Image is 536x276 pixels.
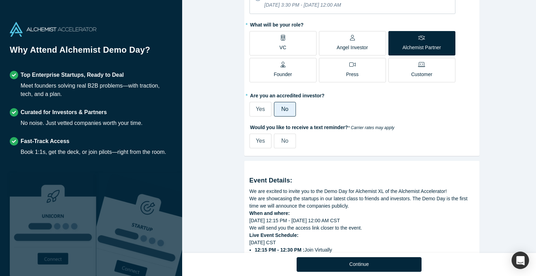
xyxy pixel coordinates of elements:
strong: Top Enterprise Startups, Ready to Deal [21,72,124,78]
div: We are excited to invite you to the Demo Day for Alchemist XL of the Alchemist Accelerator! [250,188,474,195]
strong: 12:15 PM - 12:30 PM : [255,247,304,253]
em: * Carrier rates may apply [348,125,394,130]
strong: Live Event Schedule: [250,232,299,238]
label: Would you like to receive a text reminder? [250,121,474,131]
img: Prism AI [96,173,183,276]
img: Alchemist Accelerator Logo [10,22,96,37]
span: Yes [256,138,265,144]
p: Customer [411,71,432,78]
p: Founder [274,71,292,78]
button: Continue [297,257,422,272]
div: No noise. Just vetted companies worth your time. [21,119,143,127]
p: VC [280,44,286,51]
span: No [281,138,288,144]
label: Are you an accredited investor? [250,90,474,99]
div: Book 1:1s, get the deck, or join pilots—right from the room. [21,148,166,156]
li: Join Virtually [255,246,474,254]
strong: Event Details: [250,177,292,184]
div: [DATE] CST [250,239,474,261]
strong: When and where: [250,210,290,216]
p: Angel Investor [337,44,368,51]
strong: Curated for Investors & Partners [21,109,107,115]
h1: Why Attend Alchemist Demo Day? [10,44,172,61]
img: Robust Technologies [10,173,96,276]
div: We are showcasing the startups in our latest class to friends and investors. The Demo Day is the ... [250,195,474,210]
div: Meet founders solving real B2B problems—with traction, tech, and a plan. [21,82,172,98]
i: [DATE] 3:30 PM - [DATE] 12:00 AM [265,2,341,8]
div: [DATE] 12:15 PM - [DATE] 12:00 AM CST [250,217,474,224]
div: We will send you the access link closer to the event. [250,224,474,232]
span: No [281,106,288,112]
p: Alchemist Partner [402,44,441,51]
span: Yes [256,106,265,112]
p: Press [346,71,359,78]
strong: Fast-Track Access [21,138,69,144]
label: What will be your role? [250,19,474,29]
